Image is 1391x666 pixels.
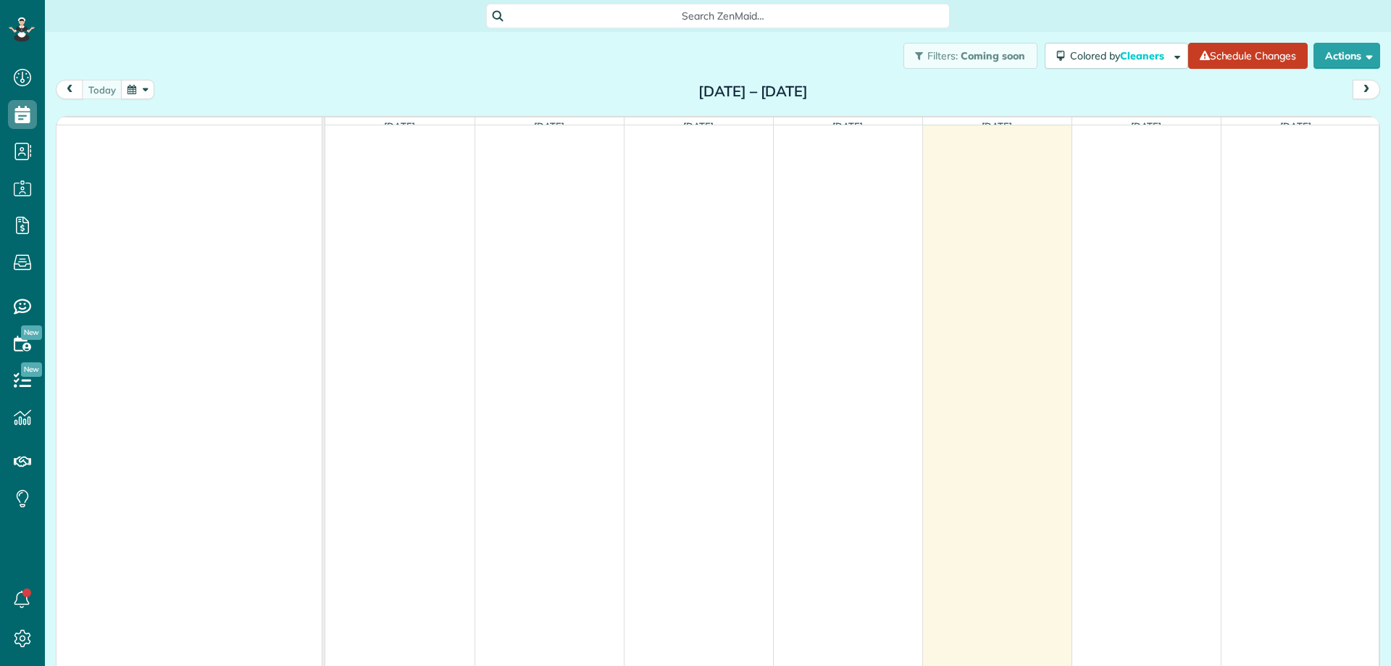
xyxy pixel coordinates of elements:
[927,49,958,62] span: Filters:
[1353,80,1380,99] button: next
[979,120,1016,132] span: [DATE]
[531,120,568,132] span: [DATE]
[680,120,717,132] span: [DATE]
[1128,120,1165,132] span: [DATE]
[1188,43,1308,69] a: Schedule Changes
[1313,43,1380,69] button: Actions
[830,120,866,132] span: [DATE]
[21,362,42,377] span: New
[381,120,418,132] span: [DATE]
[21,325,42,340] span: New
[56,80,83,99] button: prev
[1120,49,1166,62] span: Cleaners
[663,83,844,99] h2: [DATE] – [DATE]
[1045,43,1188,69] button: Colored byCleaners
[82,80,122,99] button: today
[961,49,1026,62] span: Coming soon
[1277,120,1314,132] span: [DATE]
[1070,49,1169,62] span: Colored by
